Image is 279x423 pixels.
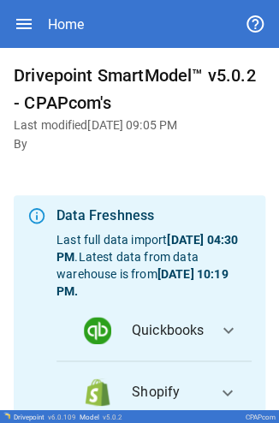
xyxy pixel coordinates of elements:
div: Home [48,16,84,33]
span: v 6.0.109 [48,413,76,420]
span: Shopify [132,382,204,402]
h6: Last modified [DATE] 09:05 PM [14,116,265,135]
span: expand_more [217,382,238,402]
span: expand_more [217,320,238,341]
div: Model [80,413,122,420]
button: data_logoQuickbooks [56,300,252,361]
span: v 5.0.2 [103,413,122,420]
div: Data Freshness [56,206,252,226]
div: Drivepoint [14,413,76,420]
img: data_logo [84,378,111,406]
p: Last full data import . Latest data from data warehouse is from [56,231,252,300]
h6: Drivepoint SmartModel™ v5.0.2 - CPAPcom's [14,62,265,116]
img: data_logo [84,317,111,344]
span: Quickbooks [132,320,205,341]
button: data_logoShopify [56,361,252,423]
b: [DATE] 10:19 PM . [56,267,228,298]
b: [DATE] 04:30 PM [56,233,238,264]
img: Drivepoint [3,412,10,419]
h6: By [14,135,265,154]
div: CPAPcom [246,413,276,420]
